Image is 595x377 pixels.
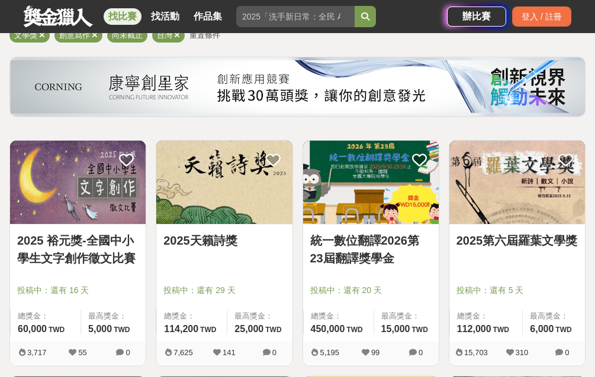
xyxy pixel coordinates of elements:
[272,348,276,357] span: 0
[565,348,569,357] span: 0
[156,141,292,224] img: Cover Image
[381,324,410,334] span: 15,000
[173,348,193,357] span: 7,625
[516,348,529,357] span: 310
[18,324,47,334] span: 60,000
[200,326,216,334] span: TWD
[189,31,220,40] span: 重置條件
[18,310,73,322] span: 總獎金：
[17,284,139,297] span: 投稿中：還有 16 天
[265,326,281,334] span: TWD
[303,141,439,225] a: Cover Image
[156,141,292,225] a: Cover Image
[449,141,585,225] a: Cover Image
[59,31,90,40] span: 創意寫作
[164,324,198,334] span: 114,200
[311,310,366,322] span: 總獎金：
[310,284,432,297] span: 投稿中：還有 20 天
[163,284,285,297] span: 投稿中：還有 29 天
[114,326,130,334] span: TWD
[163,232,285,249] a: 2025天籟詩獎
[449,141,585,224] img: Cover Image
[371,348,379,357] span: 99
[234,324,263,334] span: 25,000
[447,6,506,27] a: 辦比賽
[456,284,578,297] span: 投稿中：還有 5 天
[346,326,362,334] span: TWD
[27,348,47,357] span: 3,717
[164,310,220,322] span: 總獎金：
[78,348,86,357] span: 55
[223,348,236,357] span: 141
[104,8,141,25] a: 找比賽
[457,310,516,322] span: 總獎金：
[457,324,491,334] span: 112,000
[303,141,439,224] img: Cover Image
[88,324,112,334] span: 5,000
[11,60,585,113] img: 450e0687-a965-40c0-abf0-84084e733638.png
[530,324,554,334] span: 6,000
[88,310,139,322] span: 最高獎金：
[419,348,423,357] span: 0
[530,310,578,322] span: 最高獎金：
[555,326,571,334] span: TWD
[456,232,578,249] a: 2025第六屆羅葉文學獎
[146,8,184,25] a: 找活動
[189,8,227,25] a: 作品集
[10,141,146,224] img: Cover Image
[464,348,488,357] span: 15,703
[234,310,285,322] span: 最高獎金：
[14,31,37,40] span: 文學獎
[493,326,509,334] span: TWD
[381,310,432,322] span: 最高獎金：
[412,326,428,334] span: TWD
[320,348,339,357] span: 5,195
[157,31,172,40] span: 台灣
[236,6,355,27] input: 2025「洗手新日常：全民 ALL IN」洗手歌全台徵選
[112,31,143,40] span: 尚未截止
[512,6,571,27] div: 登入 / 註冊
[310,232,432,267] a: 統一數位翻譯2026第23屆翻譯獎學金
[311,324,345,334] span: 450,000
[49,326,65,334] span: TWD
[126,348,130,357] span: 0
[17,232,139,267] a: 2025 裕元獎-全國中小學生文字創作徵文比賽
[10,141,146,225] a: Cover Image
